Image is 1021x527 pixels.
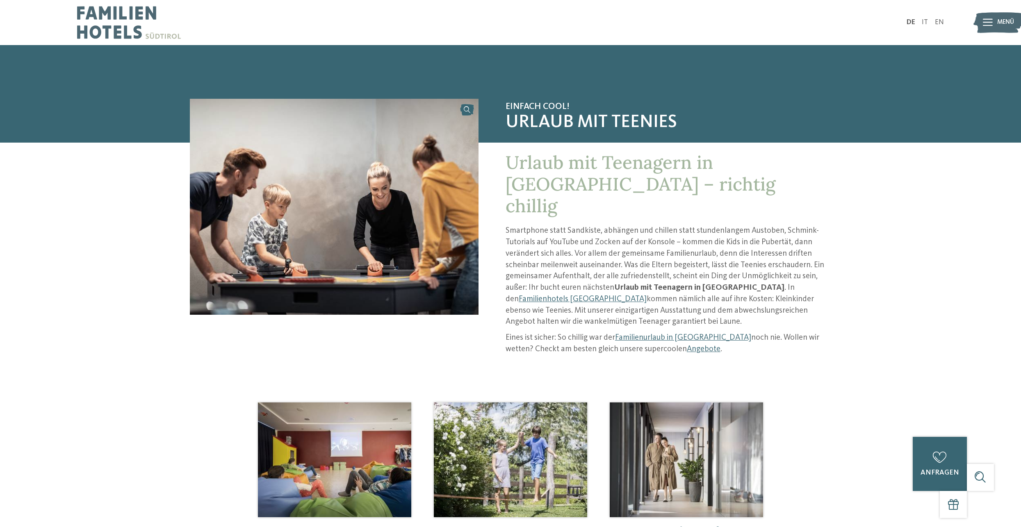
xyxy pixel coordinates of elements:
a: DE [907,19,915,26]
strong: Urlaub mit Teenagern in [GEOGRAPHIC_DATA] [614,284,784,292]
span: Urlaub mit Teenagern in [GEOGRAPHIC_DATA] – richtig chillig [506,151,775,217]
img: Urlaub mit Teenagern in Südtirol geplant? [258,402,411,517]
p: Smartphone statt Sandkiste, abhängen und chillen statt stundenlangem Austoben, Schmink-Tutorials ... [506,225,831,328]
span: Menü [997,18,1014,27]
span: anfragen [921,469,959,476]
a: Familienhotels [GEOGRAPHIC_DATA] [519,295,647,303]
span: Urlaub mit Teenies [506,112,831,134]
a: anfragen [913,437,967,491]
a: EN [935,19,944,26]
img: Urlaub mit Teenagern in Südtirol geplant? [434,402,587,517]
img: Urlaub mit Teenagern in Südtirol geplant? [610,402,763,517]
p: Eines ist sicher: So chillig war der noch nie. Wollen wir wetten? Checkt am besten gleich unsere ... [506,332,831,355]
a: Familienurlaub in [GEOGRAPHIC_DATA] [615,334,751,342]
img: Urlaub mit Teenagern in Südtirol geplant? [190,99,478,315]
span: Einfach cool! [506,101,831,112]
a: Angebote [687,345,720,353]
a: IT [922,19,928,26]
